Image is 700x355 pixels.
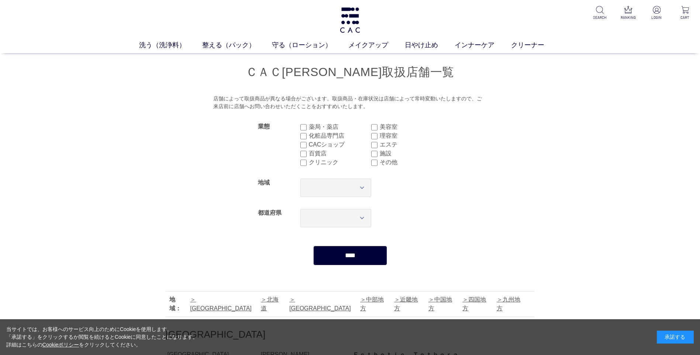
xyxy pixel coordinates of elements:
a: 四国地方 [462,296,486,311]
a: CART [676,6,694,20]
a: クリーナー [511,40,561,50]
a: 日やけ止め [405,40,455,50]
p: LOGIN [648,15,666,20]
div: 承諾する [657,331,694,344]
a: RANKING [619,6,637,20]
a: インナーケア [455,40,511,50]
label: エステ [380,140,442,149]
label: 百貨店 [309,149,371,158]
label: 施設 [380,149,442,158]
label: 地域 [258,179,270,186]
label: その他 [380,158,442,167]
a: LOGIN [648,6,666,20]
label: 業態 [258,123,270,130]
div: 地域： [169,295,187,313]
a: メイクアップ [348,40,405,50]
a: [GEOGRAPHIC_DATA] [190,296,252,311]
a: 守る（ローション） [272,40,348,50]
label: CACショップ [309,140,371,149]
a: 中国地方 [428,296,452,311]
p: RANKING [619,15,637,20]
h1: ＣＡＣ[PERSON_NAME]取扱店舗一覧 [166,64,535,80]
p: SEARCH [591,15,609,20]
label: 化粧品専門店 [309,131,371,140]
label: 都道府県 [258,210,282,216]
div: 当サイトでは、お客様へのサービス向上のためにCookieを使用します。 「承諾する」をクリックするか閲覧を続けるとCookieに同意したことになります。 詳細はこちらの をクリックしてください。 [6,325,198,349]
a: [GEOGRAPHIC_DATA] [289,296,351,311]
div: 店舗によって取扱商品が異なる場合がございます。取扱商品・在庫状況は店舗によって常時変動いたしますので、ご来店前に店舗へお問い合わせいただくことをおすすめいたします。 [213,95,487,111]
a: 近畿地方 [394,296,418,311]
p: CART [676,15,694,20]
a: 中部地方 [360,296,384,311]
label: クリニック [309,158,371,167]
img: logo [339,7,361,33]
a: SEARCH [591,6,609,20]
label: 薬局・薬店 [309,123,371,131]
a: 北海道 [261,296,279,311]
a: 整える（パック） [202,40,272,50]
label: 理容室 [380,131,442,140]
a: Cookieポリシー [42,342,79,348]
a: 洗う（洗浄料） [139,40,202,50]
label: 美容室 [380,123,442,131]
a: 九州地方 [497,296,520,311]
